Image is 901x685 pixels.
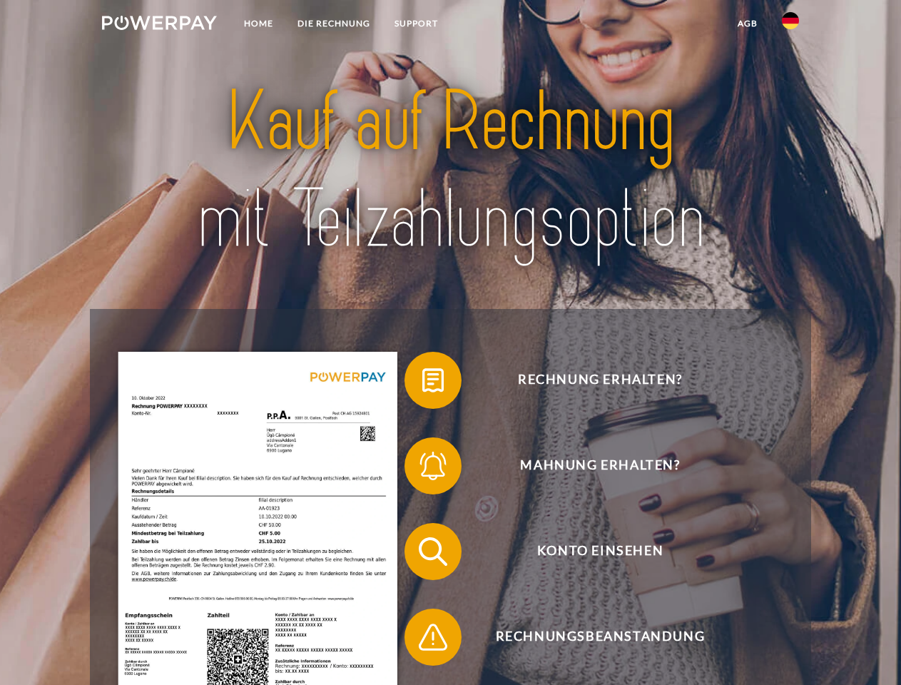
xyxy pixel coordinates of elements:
img: qb_bell.svg [415,448,451,484]
a: SUPPORT [382,11,450,36]
img: logo-powerpay-white.svg [102,16,217,30]
img: qb_bill.svg [415,362,451,398]
span: Rechnung erhalten? [425,352,775,409]
button: Mahnung erhalten? [404,437,775,494]
span: Rechnungsbeanstandung [425,609,775,666]
span: Konto einsehen [425,523,775,580]
a: DIE RECHNUNG [285,11,382,36]
img: title-powerpay_de.svg [136,68,765,273]
button: Rechnungsbeanstandung [404,609,775,666]
span: Mahnung erhalten? [425,437,775,494]
button: Konto einsehen [404,523,775,580]
a: Home [232,11,285,36]
img: qb_search.svg [415,534,451,569]
img: qb_warning.svg [415,619,451,655]
img: de [782,12,799,29]
a: agb [726,11,770,36]
button: Rechnung erhalten? [404,352,775,409]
